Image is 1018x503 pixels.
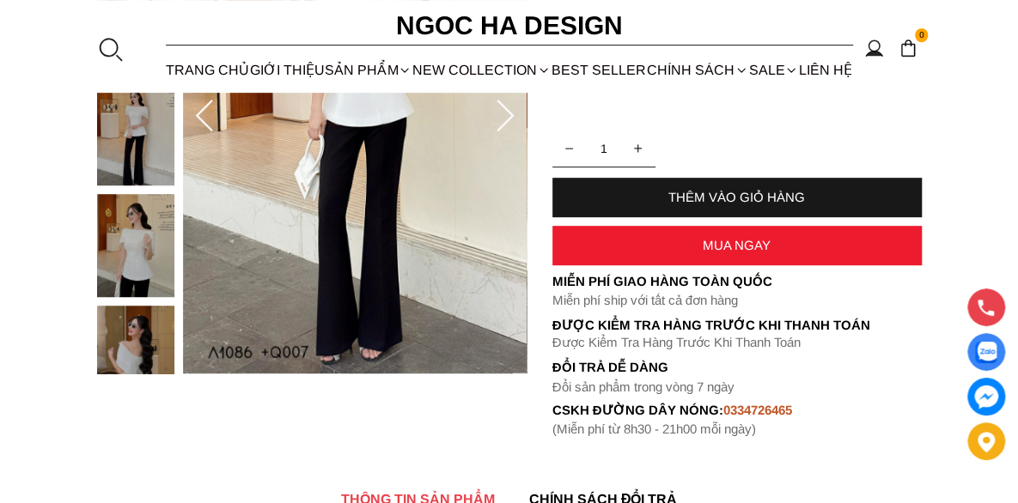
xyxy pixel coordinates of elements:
font: Miễn phí giao hàng toàn quốc [552,274,772,288]
a: Ngoc Ha Design [338,5,681,46]
font: 0334726465 [722,403,791,417]
img: Meily Top_ Áo Peplum Mix Choàng Vai Vải Tơ Màu Trắng A1086_mini_3 [97,194,174,297]
div: Chính sách [646,47,748,93]
img: Meily Top_ Áo Peplum Mix Choàng Vai Vải Tơ Màu Trắng A1086_mini_4 [97,306,174,409]
a: NEW COLLECTION [412,47,552,93]
a: Display image [967,333,1005,371]
span: 0 [915,28,929,42]
p: Được Kiểm Tra Hàng Trước Khi Thanh Toán [552,318,922,333]
input: Quantity input [552,131,655,166]
a: TRANG CHỦ [166,47,250,93]
font: cskh đường dây nóng: [552,403,723,417]
a: LIÊN HỆ [799,47,853,93]
a: BEST SELLER [552,47,647,93]
font: Miễn phí ship với tất cả đơn hàng [552,293,738,307]
a: SALE [748,47,799,93]
img: Meily Top_ Áo Peplum Mix Choàng Vai Vải Tơ Màu Trắng A1086_mini_2 [97,82,174,185]
img: Display image [975,342,997,363]
div: SẢN PHẨM [325,47,412,93]
font: Đổi sản phẩm trong vòng 7 ngày [552,379,735,394]
h6: Đổi trả dễ dàng [552,360,922,374]
font: (Miễn phí từ 8h30 - 21h00 mỗi ngày) [552,421,756,436]
a: GIỚI THIỆU [249,47,325,93]
div: THÊM VÀO GIỎ HÀNG [552,190,922,204]
p: Được Kiểm Tra Hàng Trước Khi Thanh Toán [552,335,922,350]
div: MUA NGAY [552,238,922,252]
a: messenger [967,378,1005,415]
img: img-CART-ICON-ksit0nf1 [899,39,917,58]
